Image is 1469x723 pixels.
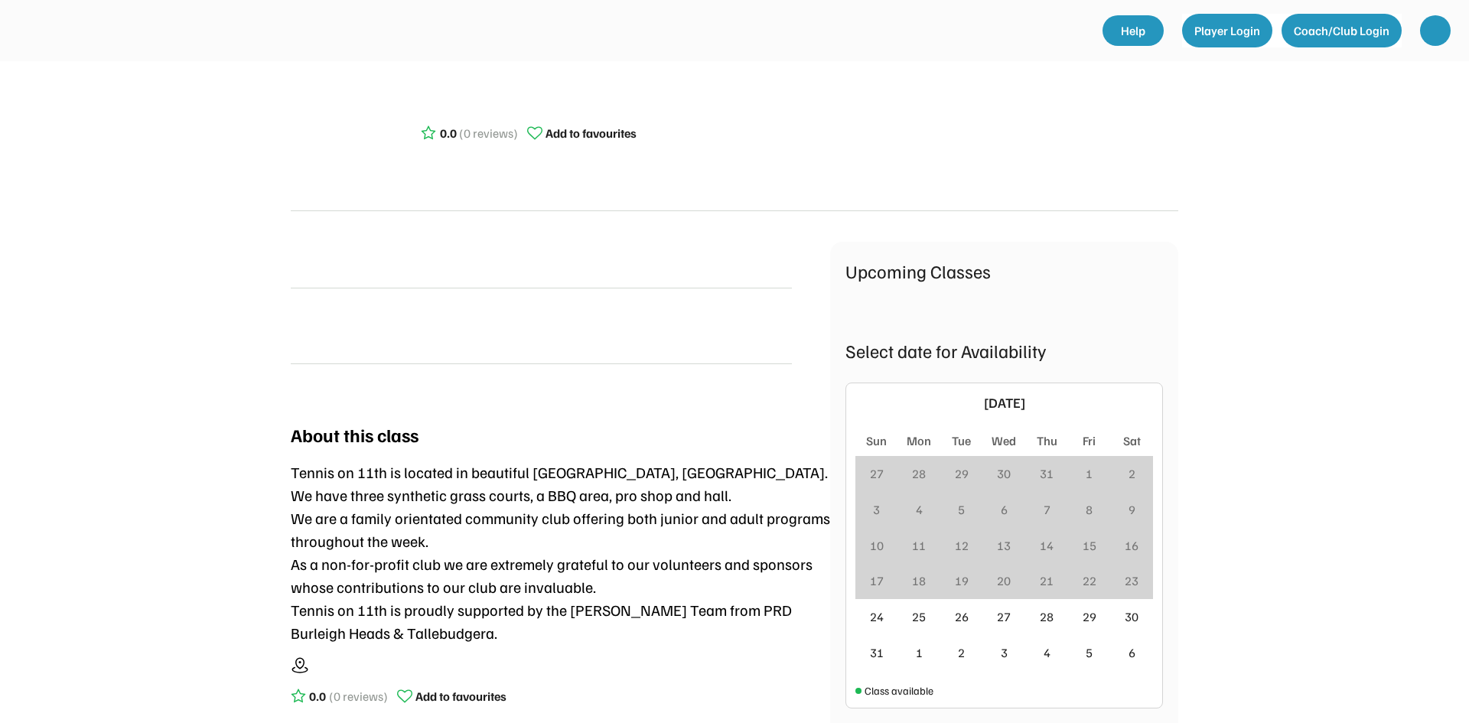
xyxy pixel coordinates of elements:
img: yH5BAEAAAAALAAAAAABAAEAAAIBRAA7 [291,308,327,344]
div: 25 [912,607,926,626]
div: 15 [1083,536,1096,555]
div: 5 [958,500,965,519]
div: 0.0 [440,124,457,142]
div: Sat [1123,432,1141,450]
div: 20 [997,572,1011,590]
button: Coach/Club Login [1282,14,1402,47]
div: 28 [912,464,926,483]
div: 14 [1040,536,1054,555]
div: 3 [1001,643,1008,662]
div: 1 [916,643,923,662]
div: 18 [912,572,926,590]
div: 7 [1044,500,1050,519]
div: 30 [1125,607,1138,626]
div: 8 [1086,500,1093,519]
div: 10 [870,536,884,555]
div: Upcoming Classes [845,257,1163,285]
div: Wed [992,432,1016,450]
div: Add to favourites [415,687,506,705]
div: (0 reviews) [329,687,388,705]
div: 16 [1125,536,1138,555]
div: 2 [958,643,965,662]
div: 22 [1083,572,1096,590]
div: 23 [1125,572,1138,590]
div: 0.0 [309,687,326,705]
div: 29 [1083,607,1096,626]
div: 4 [1044,643,1050,662]
div: 31 [870,643,884,662]
div: 13 [997,536,1011,555]
div: 2 [1129,464,1135,483]
div: 12 [955,536,969,555]
div: Add to favourites [546,124,637,142]
div: Class available [865,682,933,699]
button: Player Login [1182,14,1272,47]
div: 3 [873,500,880,519]
div: 21 [1040,572,1054,590]
div: 30 [997,464,1011,483]
div: Tue [952,432,971,450]
div: 11 [912,536,926,555]
div: 19 [955,572,969,590]
div: 29 [955,464,969,483]
img: yH5BAEAAAAALAAAAAABAAEAAAIBRAA7 [298,90,375,167]
div: 9 [1129,500,1135,519]
div: About this class [291,421,419,448]
div: 26 [955,607,969,626]
div: 27 [997,607,1011,626]
div: 6 [1129,643,1135,662]
div: 1 [1086,464,1093,483]
div: 27 [870,464,884,483]
div: Thu [1037,432,1057,450]
div: 4 [916,500,923,519]
div: (0 reviews) [459,124,518,142]
div: 28 [1040,607,1054,626]
div: Fri [1083,432,1096,450]
img: yH5BAEAAAAALAAAAAABAAEAAAIBRAA7 [1428,23,1443,38]
div: 5 [1086,643,1093,662]
div: 17 [870,572,884,590]
div: 24 [870,607,884,626]
div: Mon [907,432,931,450]
img: yH5BAEAAAAALAAAAAABAAEAAAIBRAA7 [21,15,174,44]
a: Help [1103,15,1164,46]
div: 31 [1040,464,1054,483]
div: Select date for Availability [845,337,1163,364]
div: 6 [1001,500,1008,519]
div: Tennis on 11th is located in beautiful [GEOGRAPHIC_DATA], [GEOGRAPHIC_DATA]. We have three synthe... [291,461,830,644]
div: Sun [866,432,887,450]
div: [DATE] [881,392,1127,413]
